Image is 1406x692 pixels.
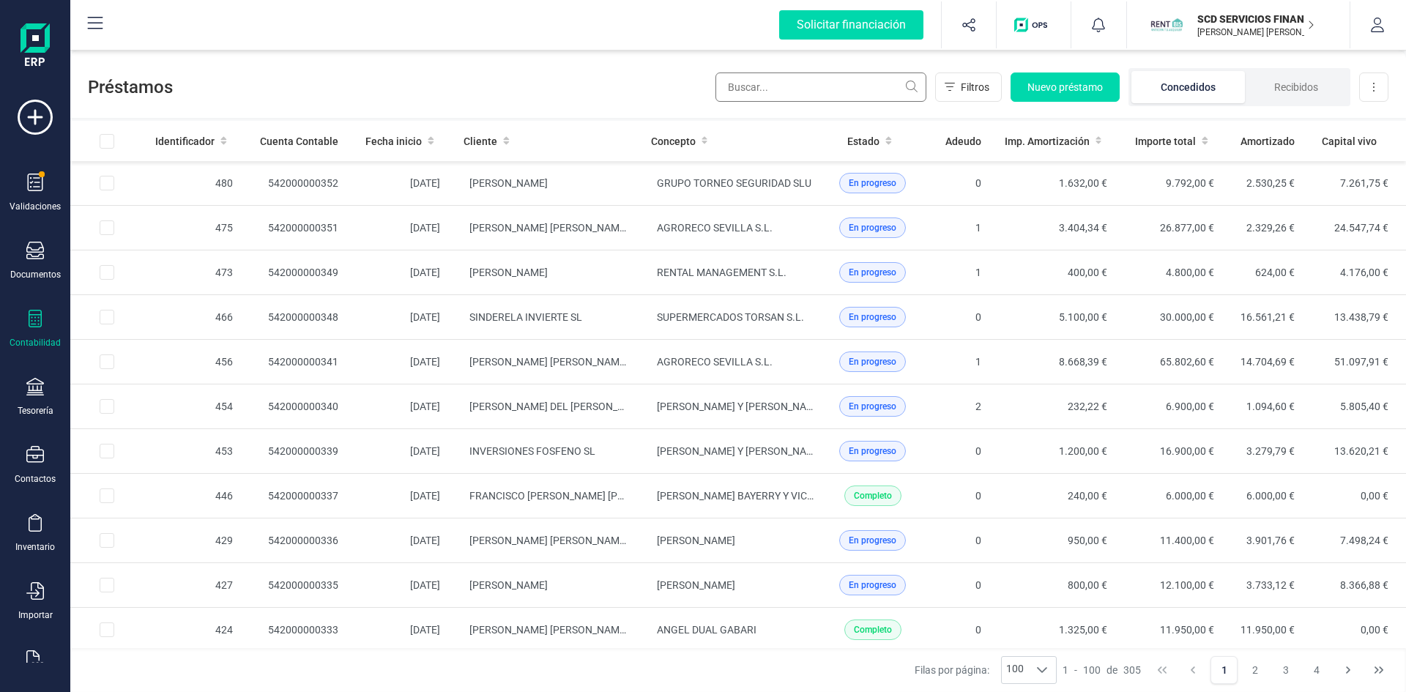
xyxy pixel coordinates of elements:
[350,206,452,250] td: [DATE]
[1210,656,1238,684] button: Page 1
[469,445,595,457] span: INVERSIONES FOSFENO SL
[920,563,993,608] td: 0
[245,340,350,384] td: 542000000341
[993,518,1120,563] td: 950,00 €
[1106,663,1117,677] span: de
[144,474,245,518] td: 446
[469,535,628,546] span: [PERSON_NAME] [PERSON_NAME]
[849,400,896,413] span: En progreso
[651,134,696,149] span: Concepto
[350,608,452,652] td: [DATE]
[1135,134,1196,149] span: Importe total
[920,295,993,340] td: 0
[469,222,642,234] span: [PERSON_NAME] [PERSON_NAME] SL
[144,429,245,474] td: 453
[1119,563,1225,608] td: 12.100,00 €
[1245,71,1347,103] li: Recibidos
[657,401,904,412] span: [PERSON_NAME] Y [PERSON_NAME] [PERSON_NAME]
[144,206,245,250] td: 475
[657,267,786,278] span: RENTAL MANAGEMENT S.L.
[1119,518,1225,563] td: 11.400,00 €
[100,533,114,548] div: Row Selected 0655c2c8-3aa6-43a1-a181-62afd67d2c92
[245,295,350,340] td: 542000000348
[1027,80,1103,94] span: Nuevo préstamo
[1226,429,1306,474] td: 3.279,79 €
[935,72,1002,102] button: Filtros
[1272,656,1300,684] button: Page 3
[245,518,350,563] td: 542000000336
[1226,250,1306,295] td: 624,00 €
[100,622,114,637] div: Row Selected eb4466e1-dc0a-422a-bee6-ce31f718323d
[1197,12,1314,26] p: SCD SERVICIOS FINANCIEROS SL
[1119,250,1225,295] td: 4.800,00 €
[155,134,215,149] span: Identificador
[657,579,735,591] span: [PERSON_NAME]
[469,624,628,636] span: [PERSON_NAME] [PERSON_NAME]
[961,80,989,94] span: Filtros
[1014,18,1053,32] img: Logo de OPS
[1306,340,1406,384] td: 51.097,91 €
[779,10,923,40] div: Solicitar financiación
[657,177,811,189] span: GRUPO TORNEO SEGURIDAD SLU
[993,206,1120,250] td: 3.404,34 €
[1119,608,1225,652] td: 11.950,00 €
[1197,26,1314,38] p: [PERSON_NAME] [PERSON_NAME] VOZMEDIANO [PERSON_NAME]
[350,429,452,474] td: [DATE]
[993,340,1120,384] td: 8.668,39 €
[245,563,350,608] td: 542000000335
[100,220,114,235] div: Row Selected a75e2f7e-2d06-475e-9290-29e1b1c643ee
[993,608,1120,652] td: 1.325,00 €
[144,340,245,384] td: 456
[1123,663,1141,677] span: 305
[849,310,896,324] span: En progreso
[1241,134,1295,149] span: Amortizado
[365,134,422,149] span: Fecha inicio
[849,221,896,234] span: En progreso
[1226,295,1306,340] td: 16.561,21 €
[993,563,1120,608] td: 800,00 €
[144,161,245,206] td: 480
[245,474,350,518] td: 542000000337
[144,608,245,652] td: 424
[657,222,773,234] span: AGRORECO SEVILLA S.L.
[915,656,1057,684] div: Filas por página:
[350,384,452,429] td: [DATE]
[854,489,892,502] span: Completo
[1322,134,1377,149] span: Capital vivo
[100,176,114,190] div: Row Selected 496573dd-35d5-4f80-963c-f5cade2f2a41
[464,134,497,149] span: Cliente
[1226,161,1306,206] td: 2.530,25 €
[920,340,993,384] td: 1
[854,623,892,636] span: Completo
[260,134,338,149] span: Cuenta Contable
[1063,663,1141,677] div: -
[1011,72,1120,102] button: Nuevo préstamo
[100,265,114,280] div: Row Selected 8972796b-5e52-4919-89f8-ae9430bca4f9
[144,384,245,429] td: 454
[245,161,350,206] td: 542000000352
[1131,71,1245,103] li: Concedidos
[849,355,896,368] span: En progreso
[1334,656,1362,684] button: Next Page
[849,176,896,190] span: En progreso
[10,337,61,349] div: Contabilidad
[1005,134,1090,149] span: Imp. Amortización
[920,161,993,206] td: 0
[1119,474,1225,518] td: 6.000,00 €
[469,490,686,502] span: FRANCISCO [PERSON_NAME] [PERSON_NAME]
[469,579,548,591] span: [PERSON_NAME]
[849,266,896,279] span: En progreso
[18,609,53,621] div: Importar
[1365,656,1393,684] button: Last Page
[1226,563,1306,608] td: 3.733,12 €
[469,311,582,323] span: SINDERELA INVIERTE SL
[1306,429,1406,474] td: 13.620,21 €
[657,356,773,368] span: AGRORECO SEVILLA S.L.
[920,250,993,295] td: 1
[88,75,715,99] span: Préstamos
[657,535,735,546] span: [PERSON_NAME]
[1083,663,1101,677] span: 100
[350,250,452,295] td: [DATE]
[1226,384,1306,429] td: 1.094,60 €
[1119,340,1225,384] td: 65.802,60 €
